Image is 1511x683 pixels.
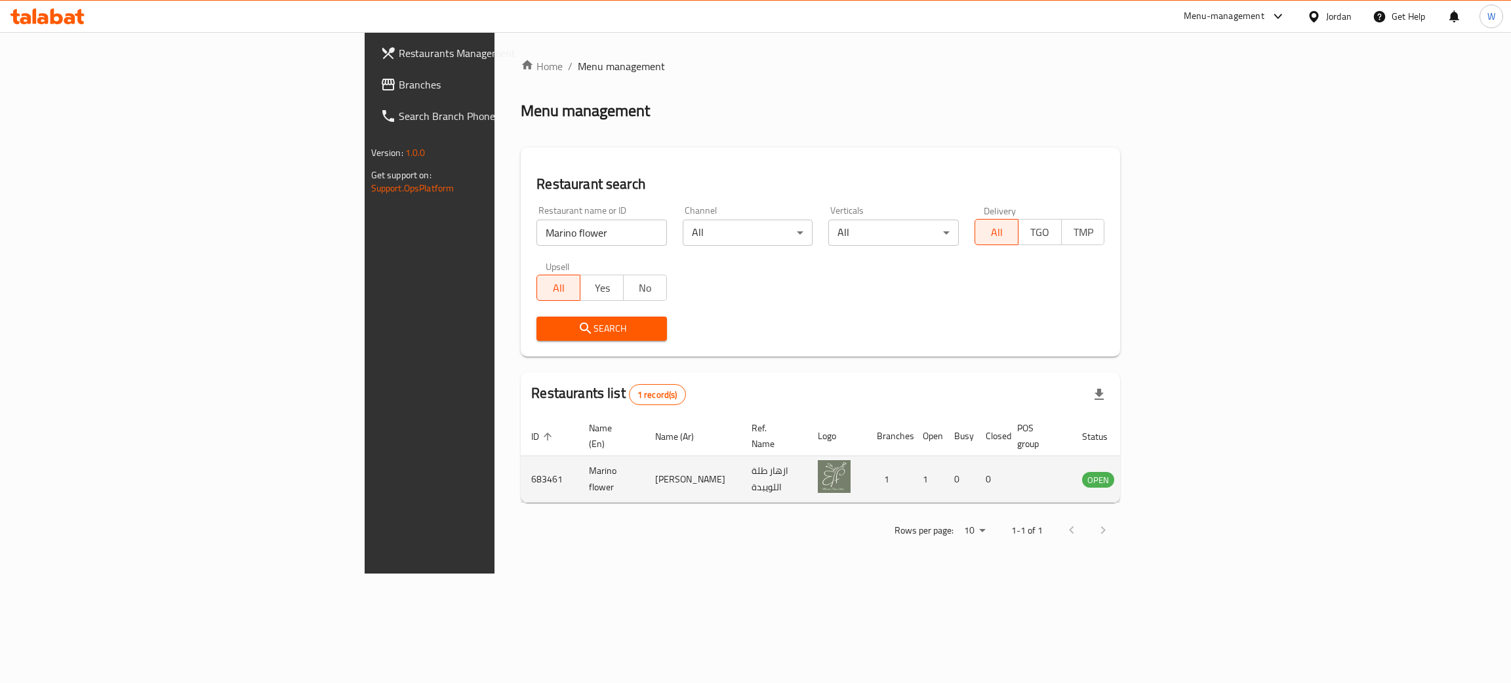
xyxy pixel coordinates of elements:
[1082,429,1125,444] span: Status
[371,166,432,184] span: Get support on:
[980,223,1013,242] span: All
[586,279,618,298] span: Yes
[683,220,813,246] div: All
[741,456,807,503] td: ازهار طلة اللويبدة
[959,521,990,541] div: Rows per page:
[536,220,667,246] input: Search for restaurant name or ID..
[629,384,686,405] div: Total records count
[589,420,629,452] span: Name (En)
[370,69,617,100] a: Branches
[975,416,1007,456] th: Closed
[944,416,975,456] th: Busy
[866,416,912,456] th: Branches
[578,58,665,74] span: Menu management
[752,420,792,452] span: Ref. Name
[399,108,607,124] span: Search Branch Phone
[536,317,667,341] button: Search
[1017,420,1056,452] span: POS group
[399,45,607,61] span: Restaurants Management
[542,279,575,298] span: All
[536,275,580,301] button: All
[370,100,617,132] a: Search Branch Phone
[1082,473,1114,488] span: OPEN
[531,383,685,405] h2: Restaurants list
[399,77,607,92] span: Branches
[655,429,711,444] span: Name (Ar)
[547,321,656,337] span: Search
[975,456,1007,503] td: 0
[1487,9,1495,24] span: W
[630,389,685,401] span: 1 record(s)
[371,144,403,161] span: Version:
[536,174,1104,194] h2: Restaurant search
[546,262,570,271] label: Upsell
[1018,219,1062,245] button: TGO
[1011,522,1043,539] p: 1-1 of 1
[1024,223,1057,242] span: TGO
[629,279,662,298] span: No
[828,220,959,246] div: All
[1082,472,1114,488] div: OPEN
[1067,223,1100,242] span: TMP
[645,456,741,503] td: [PERSON_NAME]
[984,206,1017,215] label: Delivery
[912,456,944,503] td: 1
[866,456,912,503] td: 1
[912,416,944,456] th: Open
[521,416,1186,503] table: enhanced table
[623,275,667,301] button: No
[944,456,975,503] td: 0
[807,416,866,456] th: Logo
[521,58,1120,74] nav: breadcrumb
[371,180,454,197] a: Support.OpsPlatform
[580,275,624,301] button: Yes
[895,522,954,539] p: Rows per page:
[405,144,426,161] span: 1.0.0
[1083,379,1115,410] div: Export file
[818,460,851,493] img: Marino flower
[370,37,617,69] a: Restaurants Management
[531,429,556,444] span: ID
[1061,219,1105,245] button: TMP
[1326,9,1352,24] div: Jordan
[975,219,1018,245] button: All
[1184,9,1264,24] div: Menu-management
